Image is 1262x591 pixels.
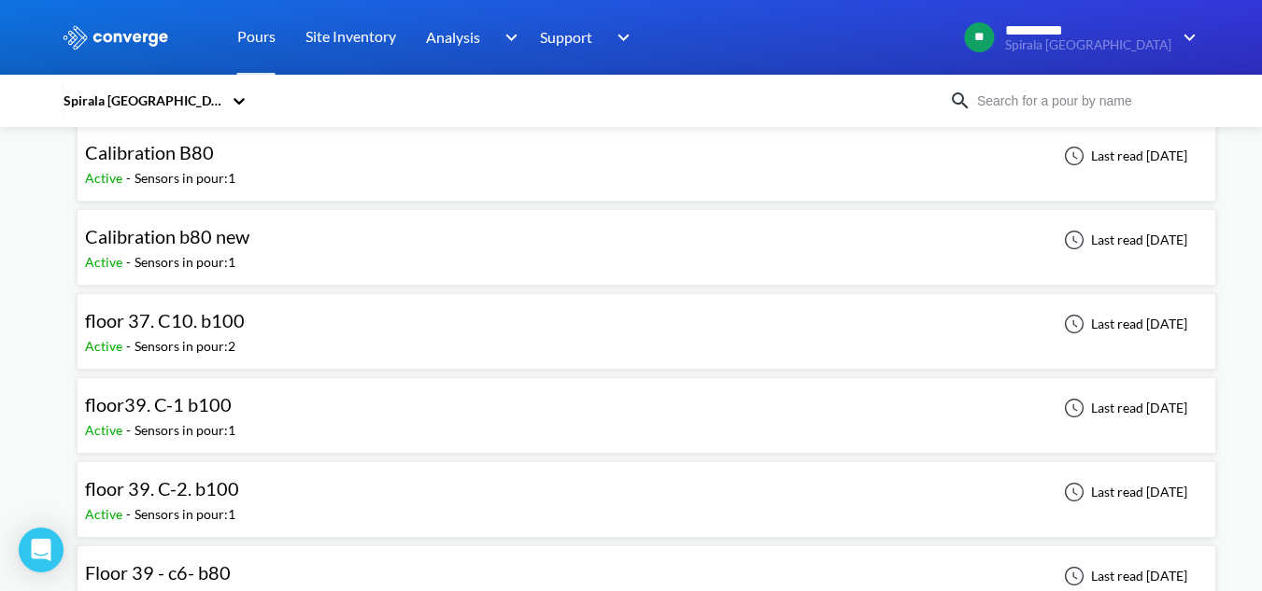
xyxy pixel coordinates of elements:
span: Active [85,170,126,186]
span: - [126,422,135,438]
div: Last read [DATE] [1054,313,1193,335]
span: Active [85,338,126,354]
div: Last read [DATE] [1054,397,1193,419]
div: Last read [DATE] [1054,229,1193,251]
span: - [126,254,135,270]
span: Active [85,254,126,270]
a: Floor 39 - c6- b80Active-Sensors in pour:1Last read [DATE] [77,567,1216,583]
span: Calibration B80 [85,141,214,163]
img: downArrow.svg [492,26,522,49]
a: Calibration B80Active-Sensors in pour:1Last read [DATE] [77,147,1216,162]
div: Last read [DATE] [1054,481,1193,503]
span: floor39. C-1 b100 [85,393,232,415]
span: - [126,170,135,186]
div: Sensors in pour: 2 [135,336,235,357]
span: - [126,506,135,522]
div: Last read [DATE] [1054,145,1193,167]
img: downArrow.svg [605,26,635,49]
span: floor 39. C-2. b100 [85,477,239,500]
a: floor 39. C-2. b100Active-Sensors in pour:1Last read [DATE] [77,483,1216,499]
a: Calibration b80 newActive-Sensors in pour:1Last read [DATE] [77,231,1216,246]
span: Calibration b80 new [85,225,249,247]
img: downArrow.svg [1171,26,1201,49]
span: Spirala [GEOGRAPHIC_DATA] [1005,38,1171,52]
div: Sensors in pour: 1 [135,504,235,525]
img: logo_ewhite.svg [62,25,170,49]
span: Active [85,506,126,522]
div: Spirala [GEOGRAPHIC_DATA] [62,91,222,111]
span: Analysis [426,25,480,49]
input: Search for a pour by name [971,91,1198,111]
img: icon-search.svg [949,90,971,112]
div: Sensors in pour: 1 [135,420,235,441]
div: Last read [DATE] [1054,565,1193,587]
span: Active [85,422,126,438]
div: Sensors in pour: 1 [135,252,235,273]
div: Open Intercom Messenger [19,528,64,572]
a: floor39. C-1 b100Active-Sensors in pour:1Last read [DATE] [77,399,1216,415]
span: Floor 39 - c6- b80 [85,561,231,584]
span: floor 37. C10. b100 [85,309,245,331]
a: floor 37. C10. b100Active-Sensors in pour:2Last read [DATE] [77,315,1216,331]
span: Support [540,25,592,49]
div: Sensors in pour: 1 [135,168,235,189]
span: - [126,338,135,354]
